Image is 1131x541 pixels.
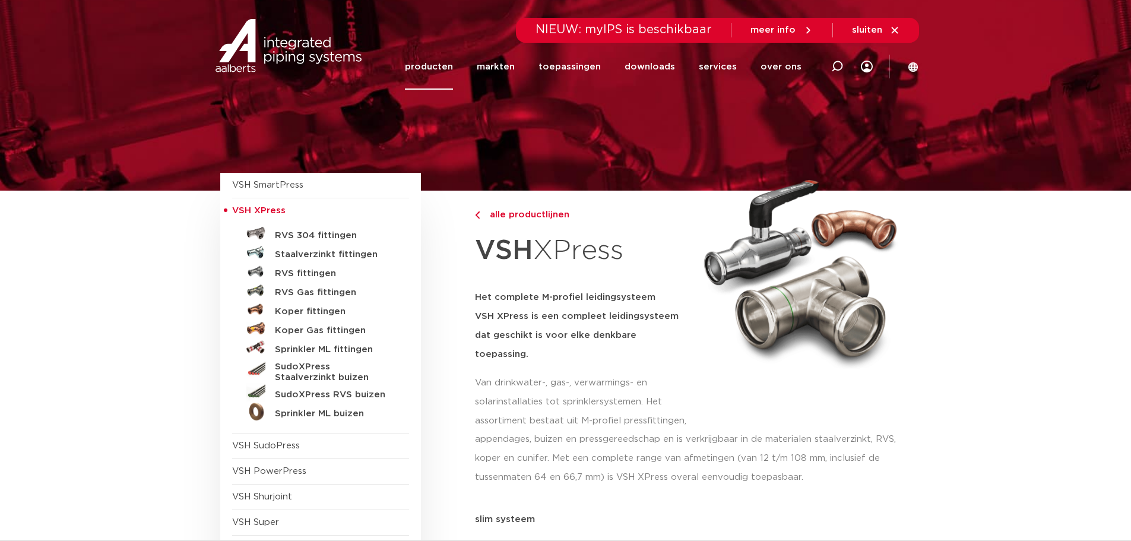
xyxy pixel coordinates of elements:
a: Sprinkler ML buizen [232,402,409,421]
a: SudoXPress RVS buizen [232,383,409,402]
span: VSH XPress [232,206,286,215]
a: RVS Gas fittingen [232,281,409,300]
h5: Koper fittingen [275,306,392,317]
a: Staalverzinkt fittingen [232,243,409,262]
a: sluiten [852,25,900,36]
a: toepassingen [538,44,601,90]
h1: XPress [475,228,690,274]
a: RVS fittingen [232,262,409,281]
span: sluiten [852,26,882,34]
strong: VSH [475,237,533,264]
p: slim systeem [475,515,911,524]
a: services [699,44,737,90]
h5: RVS 304 fittingen [275,230,392,241]
h5: SudoXPress Staalverzinkt buizen [275,362,392,383]
h5: SudoXPress RVS buizen [275,390,392,400]
a: markten [477,44,515,90]
p: Van drinkwater-, gas-, verwarmings- en solarinstallaties tot sprinklersystemen. Het assortiment b... [475,374,690,431]
h5: RVS Gas fittingen [275,287,392,298]
span: NIEUW: myIPS is beschikbaar [536,24,712,36]
a: RVS 304 fittingen [232,224,409,243]
span: meer info [750,26,796,34]
a: alle productlijnen [475,208,690,222]
h5: Koper Gas fittingen [275,325,392,336]
a: meer info [750,25,813,36]
span: alle productlijnen [483,210,569,219]
a: over ons [761,44,801,90]
a: producten [405,44,453,90]
a: SudoXPress Staalverzinkt buizen [232,357,409,383]
img: chevron-right.svg [475,211,480,219]
a: VSH SudoPress [232,441,300,450]
nav: Menu [405,44,801,90]
a: VSH Shurjoint [232,492,292,501]
a: VSH SmartPress [232,181,303,189]
a: Sprinkler ML fittingen [232,338,409,357]
a: Koper fittingen [232,300,409,319]
h5: Staalverzinkt fittingen [275,249,392,260]
a: VSH PowerPress [232,467,306,476]
h5: Sprinkler ML buizen [275,409,392,419]
h5: Sprinkler ML fittingen [275,344,392,355]
p: appendages, buizen en pressgereedschap en is verkrijgbaar in de materialen staalverzinkt, RVS, ko... [475,430,911,487]
a: downloads [625,44,675,90]
a: Koper Gas fittingen [232,319,409,338]
a: VSH Super [232,518,279,527]
h5: RVS fittingen [275,268,392,279]
h5: Het complete M-profiel leidingsysteem VSH XPress is een compleet leidingsysteem dat geschikt is v... [475,288,690,364]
